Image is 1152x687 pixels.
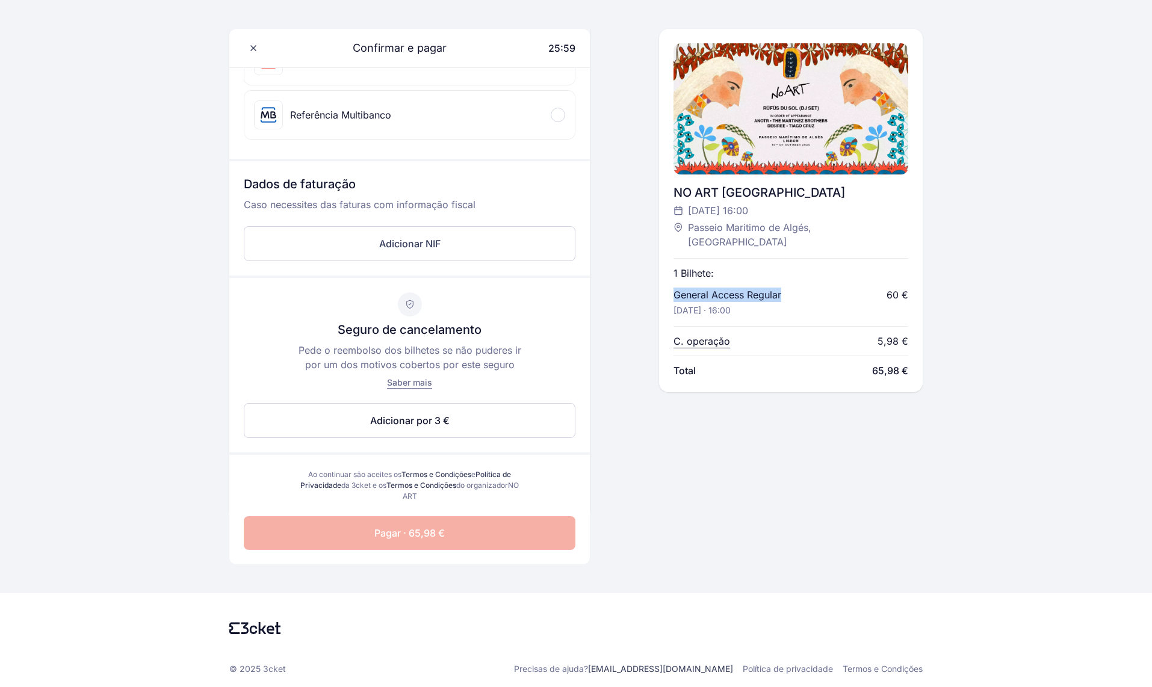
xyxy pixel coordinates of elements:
[244,226,575,261] button: Adicionar NIF
[386,481,456,490] a: Termos e Condições
[401,470,471,479] a: Termos e Condições
[743,663,833,675] a: Política de privacidade
[674,363,696,378] span: Total
[297,469,522,502] div: Ao continuar são aceites os e da 3cket e os do organizador
[588,664,733,674] a: [EMAIL_ADDRESS][DOMAIN_NAME]
[229,663,286,675] p: © 2025 3cket
[338,321,482,338] p: Seguro de cancelamento
[290,108,391,122] div: Referência Multibanco
[872,363,908,378] span: 65,98 €
[674,184,908,201] div: NO ART [GEOGRAPHIC_DATA]
[387,377,432,387] span: Saber mais
[674,334,730,348] p: C. operação
[843,663,923,675] a: Termos e Condições
[674,288,781,302] p: General Access Regular
[370,413,450,428] span: Adicionar por 3 €
[688,220,896,249] span: Passeio Maritimo de Algés, [GEOGRAPHIC_DATA]
[548,42,575,54] span: 25:59
[294,343,525,372] p: Pede o reembolso dos bilhetes se não puderes ir por um dos motivos cobertos por este seguro
[674,304,731,316] p: [DATE] · 16:00
[244,516,575,550] button: Pagar · 65,98 €
[688,203,748,218] span: [DATE] 16:00
[674,266,714,280] p: 1 Bilhete:
[887,288,908,302] div: 60 €
[244,403,575,438] button: Adicionar por 3 €
[244,197,575,221] p: Caso necessites das faturas com informação fiscal
[244,176,575,197] h3: Dados de faturação
[338,40,447,57] span: Confirmar e pagar
[514,663,733,675] p: Precisas de ajuda?
[878,334,908,348] div: 5,98 €
[374,526,445,540] span: Pagar · 65,98 €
